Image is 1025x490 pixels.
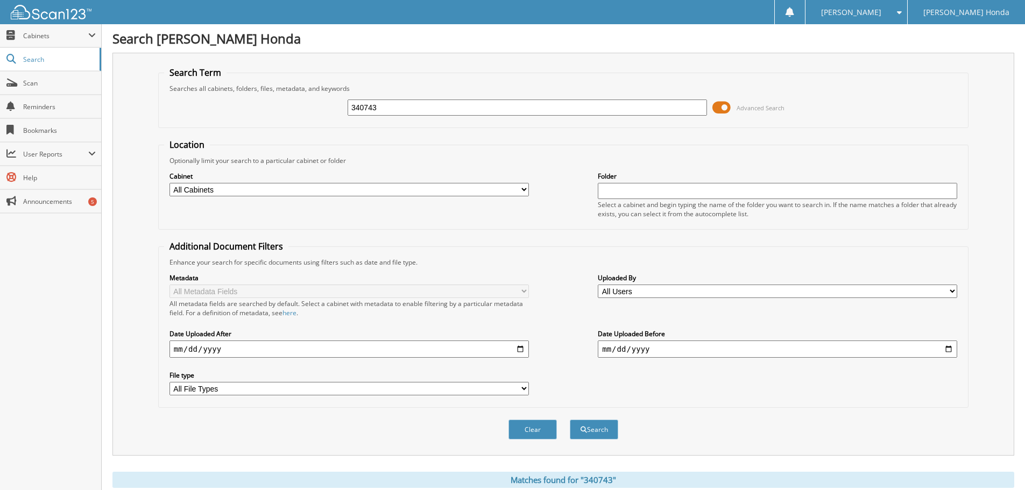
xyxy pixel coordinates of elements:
span: Cabinets [23,31,88,40]
span: Help [23,173,96,182]
span: Bookmarks [23,126,96,135]
div: All metadata fields are searched by default. Select a cabinet with metadata to enable filtering b... [169,299,529,317]
label: Uploaded By [598,273,957,282]
span: Scan [23,79,96,88]
span: User Reports [23,150,88,159]
span: Reminders [23,102,96,111]
div: Matches found for "340743" [112,472,1014,488]
button: Search [570,420,618,439]
span: [PERSON_NAME] Honda [923,9,1009,16]
div: Searches all cabinets, folders, files, metadata, and keywords [164,84,963,93]
legend: Additional Document Filters [164,240,288,252]
label: File type [169,371,529,380]
span: Search [23,55,94,64]
span: Advanced Search [737,104,784,112]
legend: Location [164,139,210,151]
span: [PERSON_NAME] [821,9,881,16]
h1: Search [PERSON_NAME] Honda [112,30,1014,47]
input: end [598,340,957,358]
input: start [169,340,529,358]
label: Metadata [169,273,529,282]
div: Select a cabinet and begin typing the name of the folder you want to search in. If the name match... [598,200,957,218]
div: 5 [88,197,97,206]
div: Optionally limit your search to a particular cabinet or folder [164,156,963,165]
legend: Search Term [164,67,227,79]
label: Folder [598,172,957,181]
a: here [282,308,296,317]
iframe: Chat Widget [971,438,1025,490]
label: Date Uploaded Before [598,329,957,338]
label: Cabinet [169,172,529,181]
span: Announcements [23,197,96,206]
label: Date Uploaded After [169,329,529,338]
img: scan123-logo-white.svg [11,5,91,19]
div: Enhance your search for specific documents using filters such as date and file type. [164,258,963,267]
button: Clear [508,420,557,439]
